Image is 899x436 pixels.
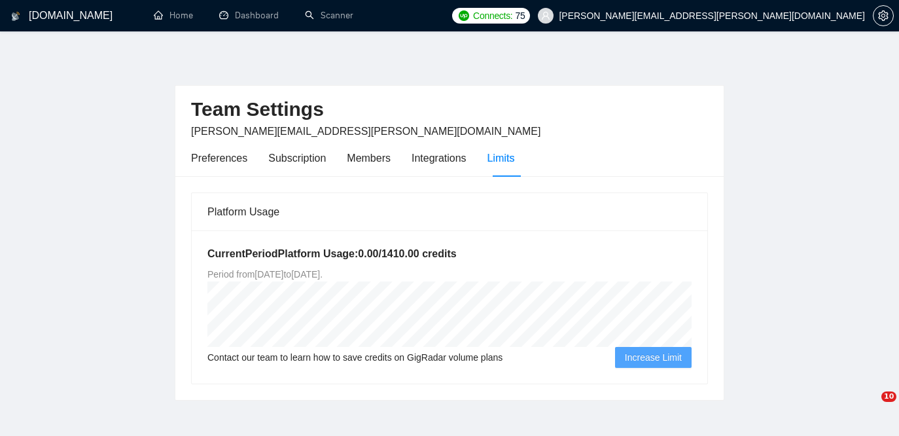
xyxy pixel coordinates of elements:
[207,269,323,280] span: Period from [DATE] to [DATE] .
[873,5,894,26] button: setting
[873,10,894,21] a: setting
[873,10,893,21] span: setting
[459,10,469,21] img: upwork-logo.png
[412,150,467,166] div: Integrations
[268,150,326,166] div: Subscription
[207,350,502,365] span: Contact our team to learn how to save credits on GigRadar volume plans
[219,10,279,21] a: dashboardDashboard
[347,150,391,166] div: Members
[881,391,896,402] span: 10
[154,10,193,21] a: homeHome
[515,9,525,23] span: 75
[855,391,886,423] iframe: Intercom live chat
[11,6,20,27] img: logo
[207,246,692,262] h5: Current Period Platform Usage: 0.00 / 1410.00 credits
[305,10,353,21] a: searchScanner
[191,150,247,166] div: Preferences
[207,193,692,230] div: Platform Usage
[191,126,540,137] span: [PERSON_NAME][EMAIL_ADDRESS][PERSON_NAME][DOMAIN_NAME]
[541,11,550,20] span: user
[473,9,512,23] span: Connects:
[191,96,708,123] h2: Team Settings
[615,347,692,368] button: Increase Limit
[625,350,682,365] span: Increase Limit
[487,150,515,166] div: Limits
